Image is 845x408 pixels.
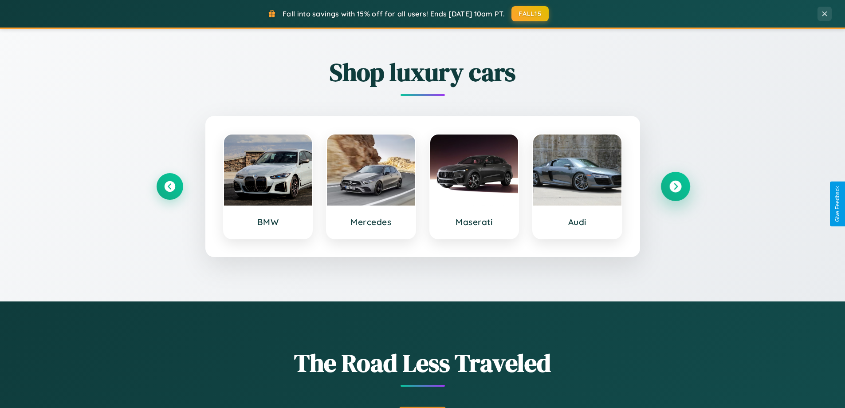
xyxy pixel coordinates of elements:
[439,217,510,227] h3: Maserati
[542,217,613,227] h3: Audi
[157,55,689,89] h2: Shop luxury cars
[834,186,841,222] div: Give Feedback
[336,217,406,227] h3: Mercedes
[283,9,505,18] span: Fall into savings with 15% off for all users! Ends [DATE] 10am PT.
[157,346,689,380] h1: The Road Less Traveled
[233,217,303,227] h3: BMW
[511,6,549,21] button: FALL15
